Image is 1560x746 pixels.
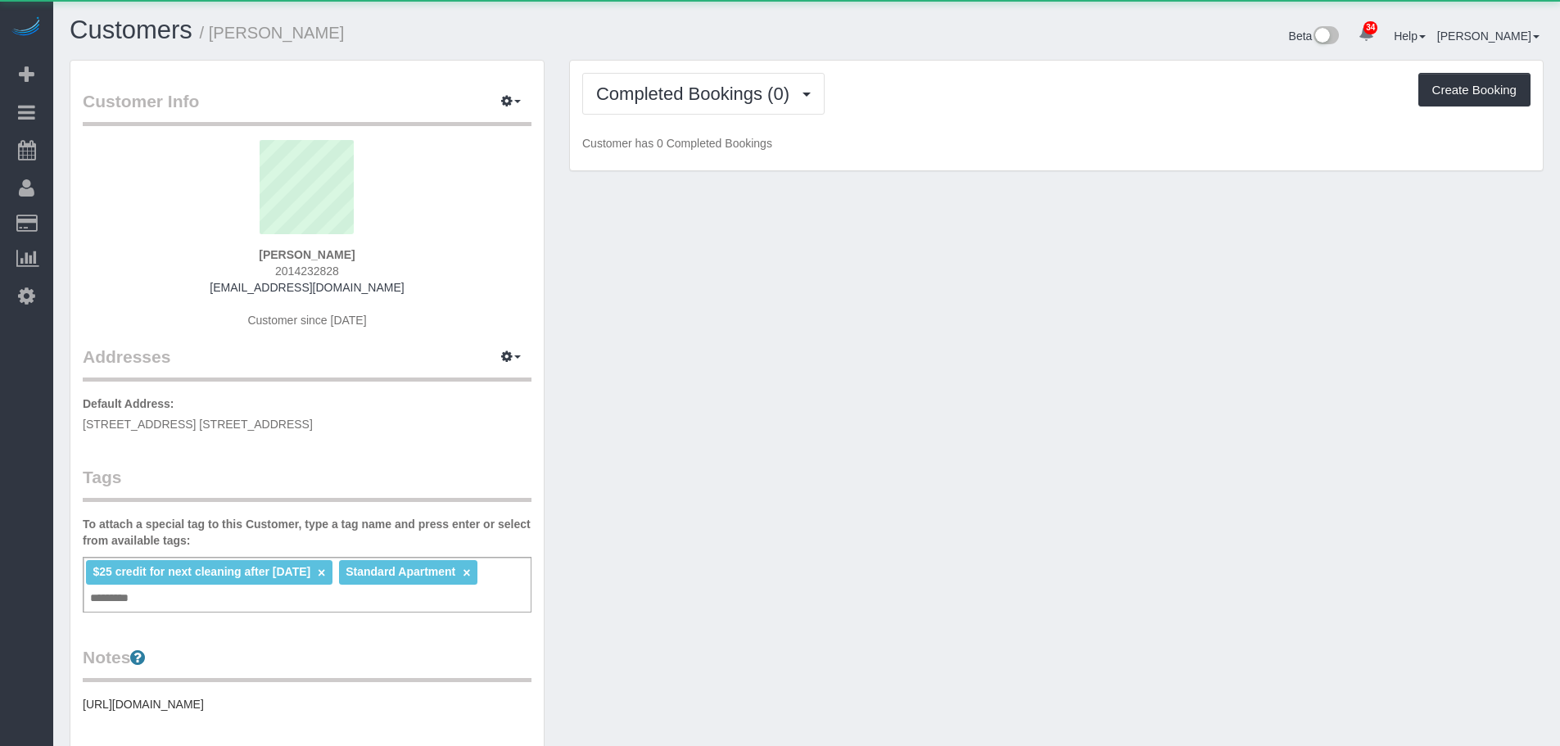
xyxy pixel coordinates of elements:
[1394,29,1426,43] a: Help
[83,645,531,682] legend: Notes
[1418,73,1531,107] button: Create Booking
[93,565,310,578] span: $25 credit for next cleaning after [DATE]
[1289,29,1340,43] a: Beta
[83,696,531,712] pre: [URL][DOMAIN_NAME]
[83,396,174,412] label: Default Address:
[210,281,404,294] a: [EMAIL_ADDRESS][DOMAIN_NAME]
[83,418,313,431] span: [STREET_ADDRESS] [STREET_ADDRESS]
[346,565,455,578] span: Standard Apartment
[83,89,531,126] legend: Customer Info
[1437,29,1540,43] a: [PERSON_NAME]
[1363,21,1377,34] span: 34
[83,516,531,549] label: To attach a special tag to this Customer, type a tag name and press enter or select from availabl...
[247,314,366,327] span: Customer since [DATE]
[1350,16,1382,52] a: 34
[1312,26,1339,47] img: New interface
[259,248,355,261] strong: [PERSON_NAME]
[582,135,1531,151] p: Customer has 0 Completed Bookings
[275,264,339,278] span: 2014232828
[596,84,798,104] span: Completed Bookings (0)
[200,24,345,42] small: / [PERSON_NAME]
[463,566,470,580] a: ×
[70,16,192,44] a: Customers
[582,73,825,115] button: Completed Bookings (0)
[83,465,531,502] legend: Tags
[318,566,325,580] a: ×
[10,16,43,39] img: Automaid Logo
